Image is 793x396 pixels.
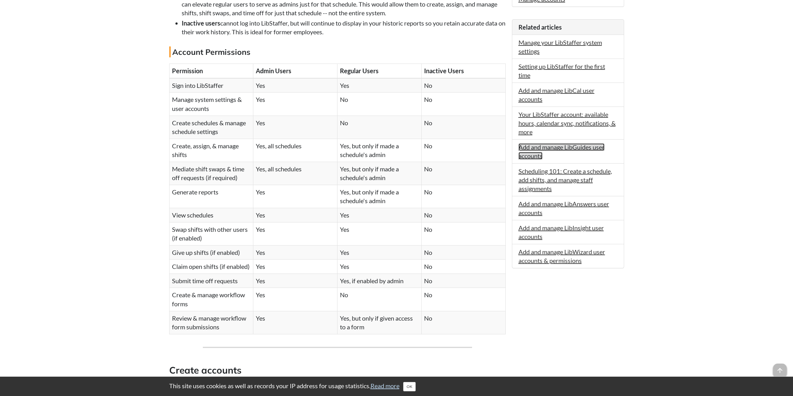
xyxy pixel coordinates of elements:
[253,116,337,139] td: Yes
[518,248,605,264] a: Add and manage LibWizard user accounts & permissions
[337,139,422,162] td: Yes, but only if made a schedule's admin
[370,382,399,389] a: Read more
[337,185,422,208] td: Yes, but only if made a schedule's admin
[169,311,253,334] td: Review & manage workflow form submissions
[421,288,505,311] td: No
[169,222,253,245] td: Swap shifts with other users (if enabled)
[169,139,253,162] td: Create, assign, & manage shifts
[518,111,616,136] a: Your LibStaffer account: available hours, calendar sync, notifications, & more
[169,364,506,378] h3: Create accounts
[253,288,337,311] td: Yes
[253,78,337,93] td: Yes
[421,162,505,185] td: No
[169,64,253,78] th: Permission
[421,93,505,116] td: No
[403,382,416,391] button: Close
[169,93,253,116] td: Manage system settings & user accounts
[337,93,422,116] td: No
[182,19,506,36] li: cannot log into LibStaffer, but will continue to display in your historic reports so you retain a...
[169,288,253,311] td: Create & manage workflow forms
[253,311,337,334] td: Yes
[421,116,505,139] td: No
[518,39,602,55] a: Manage your LibStaffer system settings
[253,162,337,185] td: Yes, all schedules
[169,208,253,222] td: View schedules
[182,19,220,27] strong: Inactive users
[337,64,422,78] th: Regular Users
[253,93,337,116] td: Yes
[253,260,337,274] td: Yes
[337,260,422,274] td: Yes
[421,139,505,162] td: No
[253,245,337,260] td: Yes
[337,208,422,222] td: Yes
[518,200,609,216] a: Add and manage LibAnswers user accounts
[337,245,422,260] td: Yes
[169,116,253,139] td: Create schedules & manage schedule settings
[421,260,505,274] td: No
[253,208,337,222] td: Yes
[169,274,253,288] td: Submit time off requests
[337,288,422,311] td: No
[421,311,505,334] td: No
[337,311,422,334] td: Yes, but only if given access to a form
[253,139,337,162] td: Yes, all schedules
[253,274,337,288] td: Yes
[253,64,337,78] th: Admin Users
[421,208,505,222] td: No
[169,78,253,93] td: Sign into LibStaffer
[337,222,422,245] td: Yes
[421,78,505,93] td: No
[169,245,253,260] td: Give up shifts (if enabled)
[337,116,422,139] td: No
[773,364,787,372] a: arrow_upward
[253,185,337,208] td: Yes
[518,167,612,192] a: Scheduling 101: Create a schedule, add shifts, and manage staff assignments
[337,274,422,288] td: Yes, if enabled by admin
[773,364,787,377] span: arrow_upward
[421,222,505,245] td: No
[169,162,253,185] td: Mediate shift swaps & time off requests (if required)
[337,78,422,93] td: Yes
[518,23,562,31] span: Related articles
[421,185,505,208] td: No
[253,222,337,245] td: Yes
[421,274,505,288] td: No
[169,185,253,208] td: Generate reports
[163,381,630,391] div: This site uses cookies as well as records your IP address for usage statistics.
[518,63,605,79] a: Setting up LibStaffer for the first time
[337,162,422,185] td: Yes, but only if made a schedule's admin
[421,64,505,78] th: Inactive Users
[169,260,253,274] td: Claim open shifts (if enabled)
[518,143,604,160] a: Add and manage LibGuides user accounts
[518,224,604,240] a: Add and manage LibInsight user accounts
[518,87,595,103] a: Add and manage LibCal user accounts
[421,245,505,260] td: No
[169,46,506,57] h4: Account Permissions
